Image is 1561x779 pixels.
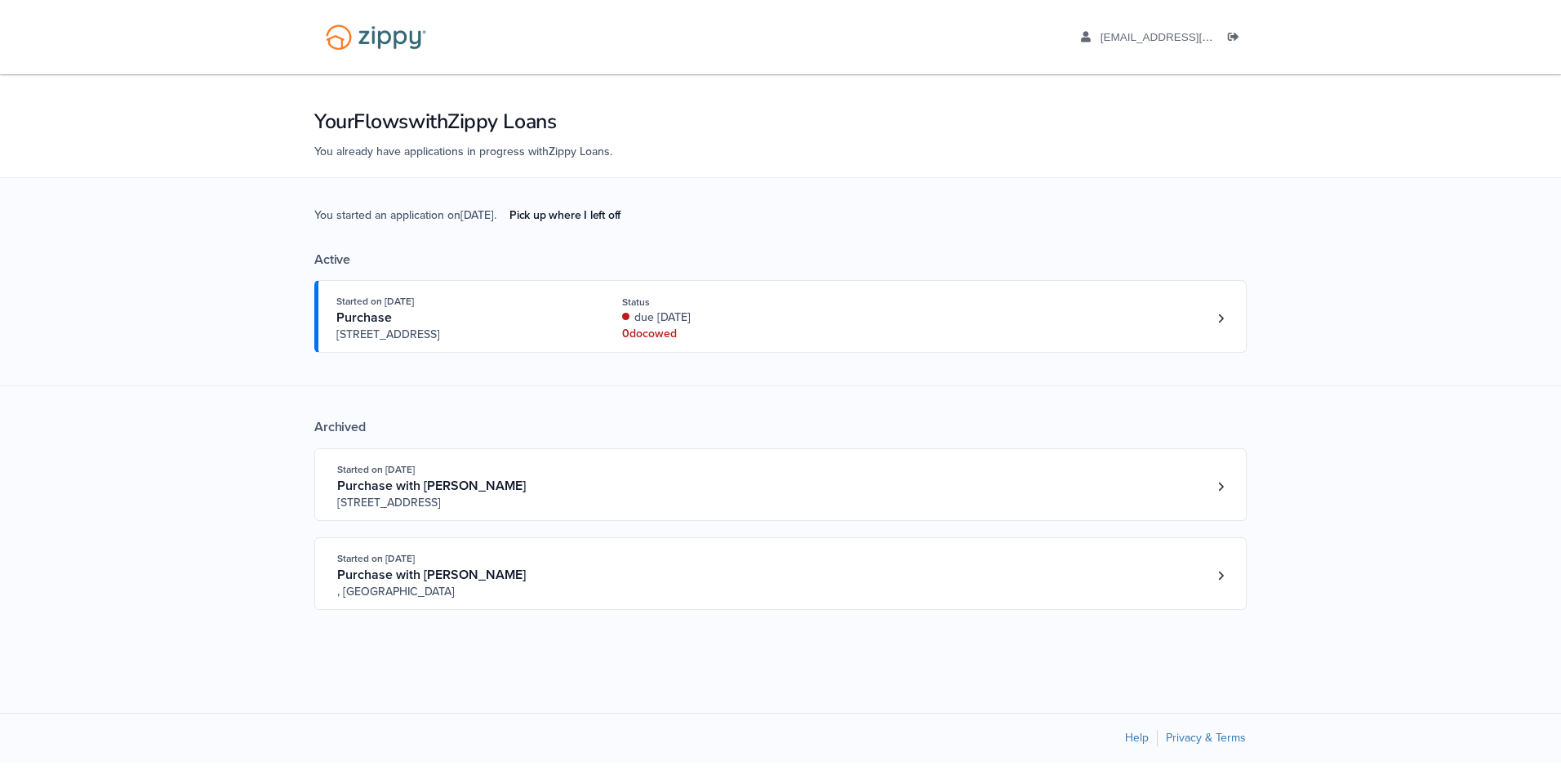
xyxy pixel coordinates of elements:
[496,202,634,229] a: Pick up where I left off
[1081,31,1287,47] a: edit profile
[336,309,392,326] span: Purchase
[622,295,840,309] div: Status
[337,464,415,475] span: Started on [DATE]
[336,296,414,307] span: Started on [DATE]
[337,495,586,511] span: [STREET_ADDRESS]
[315,16,437,58] img: Logo
[622,326,840,342] div: 0 doc owed
[336,327,585,343] span: [STREET_ADDRESS]
[314,108,1247,136] h1: Your Flows with Zippy Loans
[314,537,1247,610] a: Open loan 4196537
[314,419,1247,435] div: Archived
[1208,563,1233,588] a: Loan number 4196537
[337,478,526,494] span: Purchase with [PERSON_NAME]
[314,252,1247,268] div: Active
[314,145,612,158] span: You already have applications in progress with Zippy Loans .
[1228,31,1246,47] a: Log out
[337,567,526,583] span: Purchase with [PERSON_NAME]
[1101,31,1287,43] span: s.dorsey5@hotmail.com
[314,448,1247,521] a: Open loan 4197546
[1208,306,1233,331] a: Loan number 4206677
[314,207,634,252] span: You started an application on [DATE] .
[1166,731,1246,745] a: Privacy & Terms
[1125,731,1149,745] a: Help
[1208,474,1233,499] a: Loan number 4197546
[337,553,415,564] span: Started on [DATE]
[337,584,586,600] span: , [GEOGRAPHIC_DATA]
[314,280,1247,353] a: Open loan 4206677
[622,309,840,326] div: due [DATE]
